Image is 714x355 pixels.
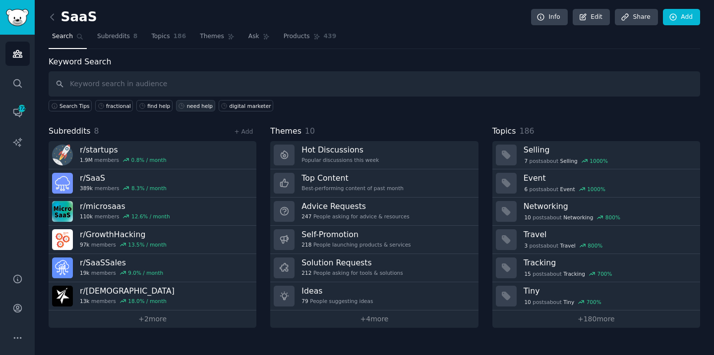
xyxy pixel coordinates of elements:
div: post s about [524,185,606,194]
h3: r/ microsaas [80,201,170,211]
div: 18.0 % / month [128,298,167,304]
div: 9.0 % / month [128,269,163,276]
span: 8 [94,126,99,136]
h3: r/ SaaSSales [80,257,163,268]
div: find help [147,102,170,109]
span: 389k [80,185,93,192]
h3: Self-Promotion [301,229,411,240]
img: microsaas [52,201,73,222]
span: 186 [519,126,534,136]
a: +4more [270,310,478,328]
div: members [80,156,167,163]
span: Themes [200,32,224,41]
span: 218 [301,241,311,248]
a: fractional [95,100,133,111]
div: post s about [524,156,609,165]
a: Event6postsaboutEvent1000% [492,169,700,198]
img: GrowthHacking [52,229,73,250]
div: 12.6 % / month [131,213,170,220]
div: members [80,241,167,248]
span: Networking [563,214,593,221]
div: fractional [106,102,131,109]
div: members [80,213,170,220]
div: People launching products & services [301,241,411,248]
h3: Ideas [301,286,373,296]
h3: Tiny [524,286,693,296]
div: 0.8 % / month [131,156,167,163]
span: 439 [324,32,337,41]
span: 10 [524,299,531,305]
div: People asking for advice & resources [301,213,409,220]
h3: Solution Requests [301,257,403,268]
span: Event [560,186,575,193]
a: Networking10postsaboutNetworking800% [492,198,700,226]
span: 10 [524,214,531,221]
div: 8.3 % / month [131,185,167,192]
div: digital marketer [230,102,271,109]
img: SaaSMarketing [52,286,73,306]
div: members [80,185,167,192]
a: Products439 [280,29,340,49]
a: Tracking15postsaboutTracking700% [492,254,700,282]
button: Search Tips [49,100,92,111]
input: Keyword search in audience [49,71,700,97]
span: 3 [524,242,528,249]
a: Solution Requests212People asking for tools & solutions [270,254,478,282]
span: 247 [301,213,311,220]
a: Travel3postsaboutTravel800% [492,226,700,254]
span: Themes [270,125,301,138]
img: startups [52,145,73,165]
div: members [80,298,175,304]
span: 7 [524,157,528,164]
a: r/SaaSSales19kmembers9.0% / month [49,254,256,282]
h3: Tracking [524,257,693,268]
a: 172 [5,101,30,125]
div: 13.5 % / month [128,241,167,248]
a: Selling7postsaboutSelling1000% [492,141,700,169]
h3: Travel [524,229,693,240]
a: Subreddits8 [94,29,141,49]
span: 212 [301,269,311,276]
span: 172 [17,105,26,112]
h3: Selling [524,145,693,155]
a: Hot DiscussionsPopular discussions this week [270,141,478,169]
div: 700 % [587,299,601,305]
div: 800 % [605,214,620,221]
a: Ask [245,29,273,49]
span: 110k [80,213,93,220]
span: Topics [492,125,516,138]
span: Products [284,32,310,41]
a: digital marketer [219,100,274,111]
h3: r/ SaaS [80,173,167,183]
h3: Event [524,173,693,183]
span: Selling [560,157,578,164]
div: 1000 % [587,186,605,193]
h3: Hot Discussions [301,145,379,155]
a: find help [136,100,172,111]
span: 8 [133,32,138,41]
span: 10 [305,126,315,136]
div: People suggesting ideas [301,298,373,304]
label: Keyword Search [49,57,111,66]
a: Ideas79People suggesting ideas [270,282,478,310]
h3: r/ [DEMOGRAPHIC_DATA] [80,286,175,296]
a: + Add [234,128,253,135]
img: SaaS [52,173,73,194]
a: need help [176,100,215,111]
img: SaaSSales [52,257,73,278]
span: Search [52,32,73,41]
a: Themes [196,29,238,49]
a: r/[DEMOGRAPHIC_DATA]13kmembers18.0% / month [49,282,256,310]
div: post s about [524,298,602,306]
span: 79 [301,298,308,304]
a: Share [615,9,657,26]
div: 700 % [597,270,612,277]
a: +180more [492,310,700,328]
a: r/microsaas110kmembers12.6% / month [49,198,256,226]
a: Advice Requests247People asking for advice & resources [270,198,478,226]
span: Subreddits [97,32,130,41]
span: 15 [524,270,531,277]
span: 19k [80,269,89,276]
div: Popular discussions this week [301,156,379,163]
a: r/SaaS389kmembers8.3% / month [49,169,256,198]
